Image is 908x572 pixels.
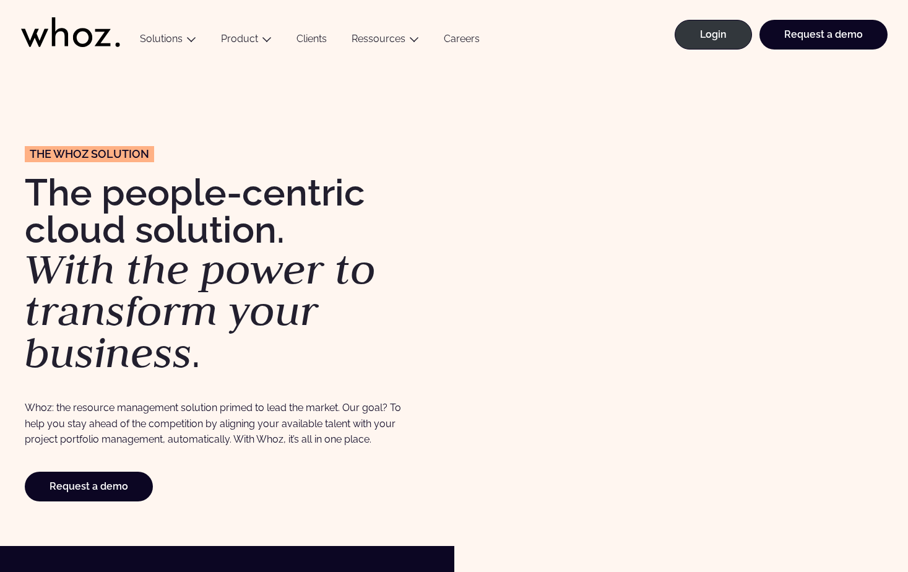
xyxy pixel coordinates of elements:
[431,33,492,50] a: Careers
[25,400,405,447] p: Whoz: the resource management solution primed to lead the market. Our goal? To help you stay ahea...
[209,33,284,50] button: Product
[759,20,888,50] a: Request a demo
[25,174,448,374] h1: The people-centric cloud solution. .
[25,241,376,379] em: With the power to transform your business
[284,33,339,50] a: Clients
[25,472,153,501] a: Request a demo
[221,33,258,45] a: Product
[339,33,431,50] button: Ressources
[30,149,149,160] span: The Whoz solution
[675,20,752,50] a: Login
[128,33,209,50] button: Solutions
[352,33,405,45] a: Ressources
